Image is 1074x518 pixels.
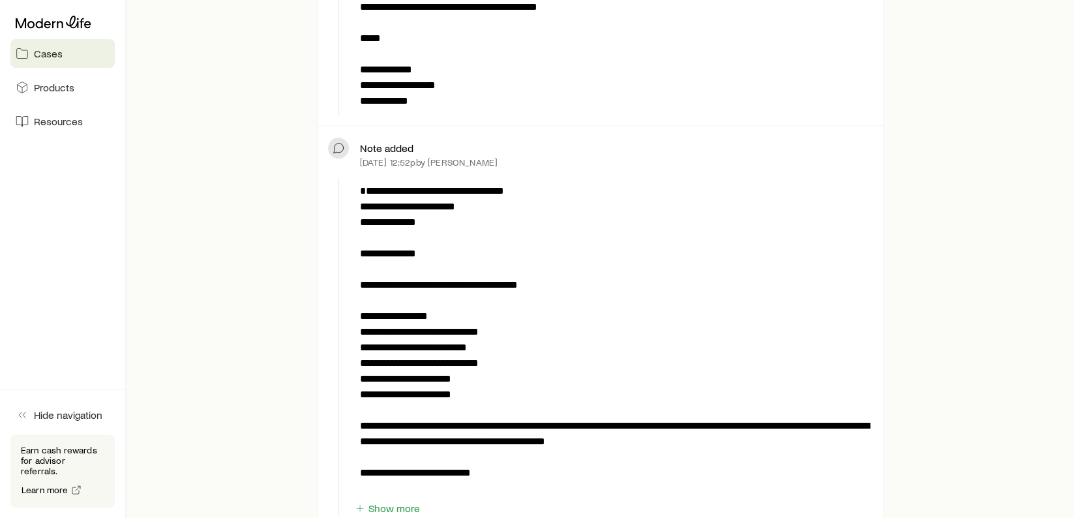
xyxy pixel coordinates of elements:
button: Hide navigation [10,401,115,429]
span: Hide navigation [34,408,102,421]
span: Products [34,81,74,94]
a: Resources [10,107,115,136]
p: Earn cash rewards for advisor referrals. [21,445,104,476]
p: [DATE] 12:52p by [PERSON_NAME] [359,157,498,168]
div: Earn cash rewards for advisor referrals.Learn more [10,434,115,508]
span: Learn more [22,485,68,495]
span: Cases [34,47,63,60]
a: Cases [10,39,115,68]
span: Resources [34,115,83,128]
a: Products [10,73,115,102]
p: Note added [359,142,413,155]
button: Show more [354,502,420,515]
